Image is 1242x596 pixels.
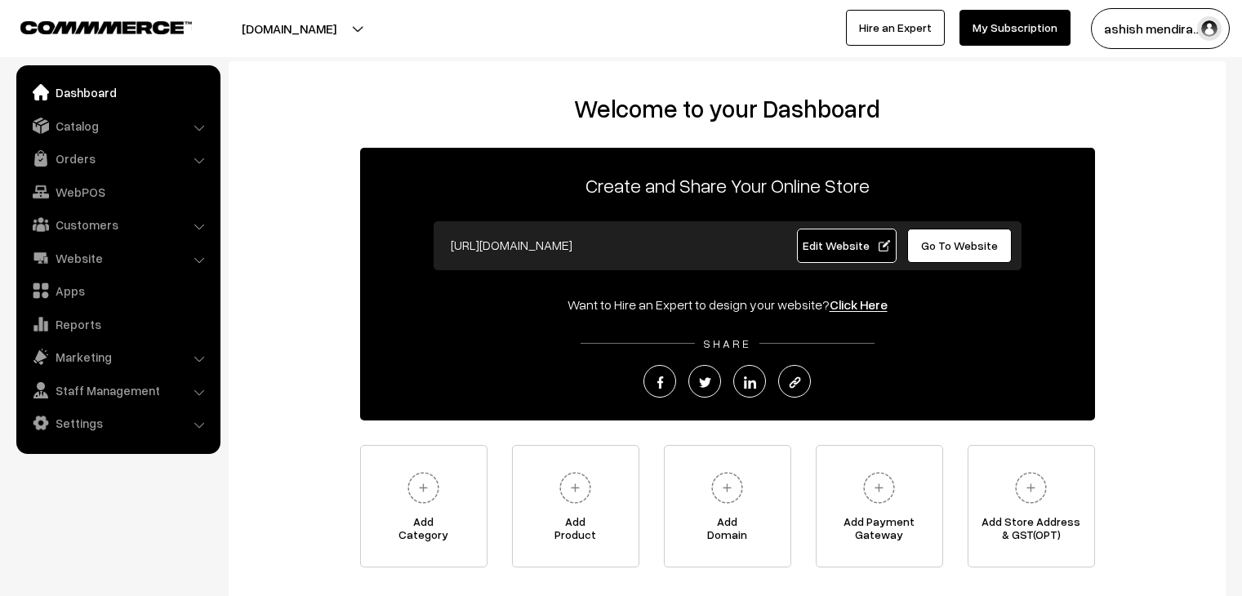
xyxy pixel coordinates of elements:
a: Settings [20,408,215,438]
a: Dashboard [20,78,215,107]
span: Add Store Address & GST(OPT) [968,515,1094,548]
a: AddDomain [664,445,791,567]
img: COMMMERCE [20,21,192,33]
img: plus.svg [553,465,598,510]
a: AddCategory [360,445,487,567]
span: Add Product [513,515,639,548]
a: Catalog [20,111,215,140]
button: [DOMAIN_NAME] [185,8,394,49]
a: Customers [20,210,215,239]
img: plus.svg [705,465,750,510]
span: Go To Website [921,238,998,252]
span: Add Payment Gateway [817,515,942,548]
a: Go To Website [907,229,1013,263]
a: COMMMERCE [20,16,163,36]
a: Orders [20,144,215,173]
a: Edit Website [797,229,897,263]
p: Create and Share Your Online Store [360,171,1095,200]
img: plus.svg [857,465,901,510]
img: user [1197,16,1222,41]
img: plus.svg [1008,465,1053,510]
a: Website [20,243,215,273]
a: Add Store Address& GST(OPT) [968,445,1095,567]
a: Staff Management [20,376,215,405]
a: WebPOS [20,177,215,207]
a: Reports [20,309,215,339]
h2: Welcome to your Dashboard [245,94,1209,123]
div: Want to Hire an Expert to design your website? [360,295,1095,314]
span: Edit Website [803,238,890,252]
a: AddProduct [512,445,639,567]
span: Add Domain [665,515,790,548]
a: Apps [20,276,215,305]
a: My Subscription [959,10,1071,46]
span: SHARE [695,336,759,350]
a: Add PaymentGateway [816,445,943,567]
button: ashish mendira… [1091,8,1230,49]
span: Add Category [361,515,487,548]
a: Click Here [830,296,888,313]
img: plus.svg [401,465,446,510]
a: Marketing [20,342,215,371]
a: Hire an Expert [846,10,945,46]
